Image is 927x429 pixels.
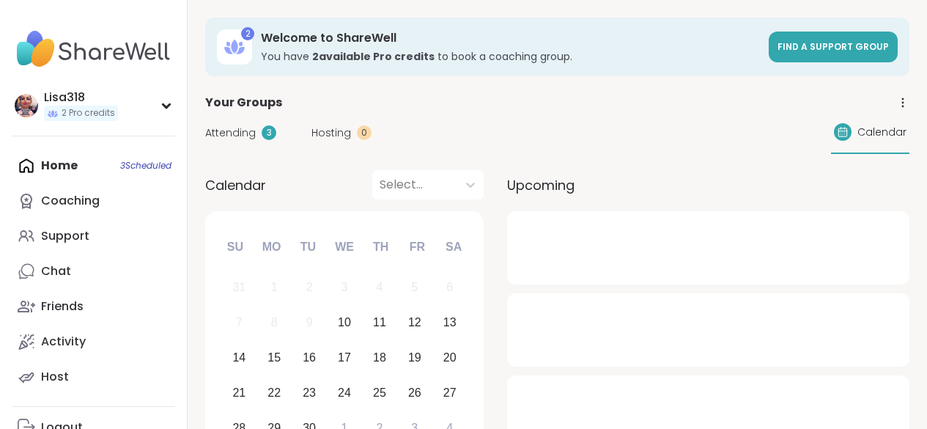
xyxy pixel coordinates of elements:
[271,312,278,332] div: 8
[399,272,430,304] div: Not available Friday, September 5th, 2025
[399,307,430,339] div: Choose Friday, September 12th, 2025
[232,277,245,297] div: 31
[41,369,69,385] div: Host
[219,231,251,263] div: Su
[261,30,760,46] h3: Welcome to ShareWell
[329,272,361,304] div: Not available Wednesday, September 3rd, 2025
[294,272,325,304] div: Not available Tuesday, September 2nd, 2025
[261,49,760,64] h3: You have to book a coaching group.
[408,312,421,332] div: 12
[303,348,316,367] div: 16
[446,277,453,297] div: 6
[62,107,115,120] span: 2 Pro credits
[205,125,256,141] span: Attending
[329,377,361,408] div: Choose Wednesday, September 24th, 2025
[259,377,290,408] div: Choose Monday, September 22nd, 2025
[408,383,421,403] div: 26
[12,254,175,289] a: Chat
[411,277,418,297] div: 5
[15,94,38,117] img: Lisa318
[373,348,386,367] div: 18
[303,383,316,403] div: 23
[769,32,898,62] a: Find a support group
[341,277,348,297] div: 3
[364,272,396,304] div: Not available Thursday, September 4th, 2025
[329,342,361,374] div: Choose Wednesday, September 17th, 2025
[306,312,313,332] div: 9
[338,312,351,332] div: 10
[338,348,351,367] div: 17
[507,175,575,195] span: Upcoming
[373,312,386,332] div: 11
[294,377,325,408] div: Choose Tuesday, September 23rd, 2025
[41,298,84,315] div: Friends
[408,348,421,367] div: 19
[311,125,351,141] span: Hosting
[338,383,351,403] div: 24
[443,348,457,367] div: 20
[259,307,290,339] div: Not available Monday, September 8th, 2025
[12,183,175,219] a: Coaching
[12,324,175,359] a: Activity
[205,175,266,195] span: Calendar
[41,263,71,279] div: Chat
[292,231,324,263] div: Tu
[44,89,118,106] div: Lisa318
[329,307,361,339] div: Choose Wednesday, September 10th, 2025
[364,342,396,374] div: Choose Thursday, September 18th, 2025
[434,307,465,339] div: Choose Saturday, September 13th, 2025
[232,383,245,403] div: 21
[259,342,290,374] div: Choose Monday, September 15th, 2025
[41,228,89,244] div: Support
[328,231,361,263] div: We
[262,125,276,140] div: 3
[443,312,457,332] div: 13
[12,289,175,324] a: Friends
[364,377,396,408] div: Choose Thursday, September 25th, 2025
[373,383,386,403] div: 25
[312,49,435,64] b: 2 available Pro credit s
[364,307,396,339] div: Choose Thursday, September 11th, 2025
[306,277,313,297] div: 2
[259,272,290,304] div: Not available Monday, September 1st, 2025
[12,23,175,75] img: ShareWell Nav Logo
[41,193,100,209] div: Coaching
[434,377,465,408] div: Choose Saturday, September 27th, 2025
[434,342,465,374] div: Choose Saturday, September 20th, 2025
[376,277,383,297] div: 4
[205,94,282,111] span: Your Groups
[267,348,281,367] div: 15
[365,231,397,263] div: Th
[224,377,255,408] div: Choose Sunday, September 21st, 2025
[224,307,255,339] div: Not available Sunday, September 7th, 2025
[241,27,254,40] div: 2
[778,40,889,53] span: Find a support group
[271,277,278,297] div: 1
[443,383,457,403] div: 27
[857,125,906,140] span: Calendar
[399,377,430,408] div: Choose Friday, September 26th, 2025
[12,359,175,395] a: Host
[401,231,433,263] div: Fr
[434,272,465,304] div: Not available Saturday, September 6th, 2025
[224,342,255,374] div: Choose Sunday, September 14th, 2025
[294,307,325,339] div: Not available Tuesday, September 9th, 2025
[41,334,86,350] div: Activity
[399,342,430,374] div: Choose Friday, September 19th, 2025
[232,348,245,367] div: 14
[267,383,281,403] div: 22
[224,272,255,304] div: Not available Sunday, August 31st, 2025
[236,312,243,332] div: 7
[255,231,287,263] div: Mo
[437,231,470,263] div: Sa
[12,219,175,254] a: Support
[357,125,372,140] div: 0
[294,342,325,374] div: Choose Tuesday, September 16th, 2025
